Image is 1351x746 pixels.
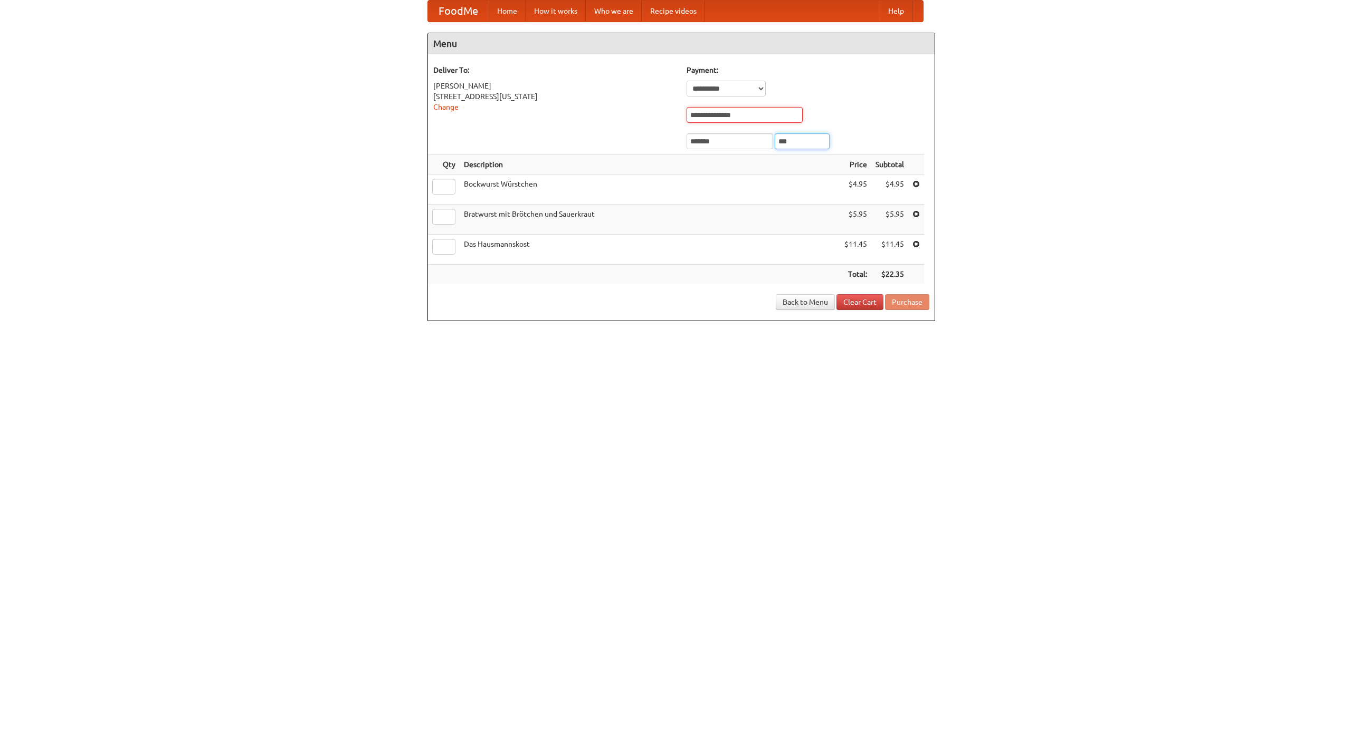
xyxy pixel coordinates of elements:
[489,1,526,22] a: Home
[433,91,676,102] div: [STREET_ADDRESS][US_STATE]
[460,155,840,175] th: Description
[840,205,871,235] td: $5.95
[433,65,676,75] h5: Deliver To:
[836,294,883,310] a: Clear Cart
[460,235,840,265] td: Das Hausmannskost
[428,155,460,175] th: Qty
[460,205,840,235] td: Bratwurst mit Brötchen und Sauerkraut
[840,155,871,175] th: Price
[776,294,835,310] a: Back to Menu
[871,175,908,205] td: $4.95
[687,65,929,75] h5: Payment:
[428,33,935,54] h4: Menu
[871,235,908,265] td: $11.45
[586,1,642,22] a: Who we are
[433,81,676,91] div: [PERSON_NAME]
[428,1,489,22] a: FoodMe
[885,294,929,310] button: Purchase
[840,265,871,284] th: Total:
[460,175,840,205] td: Bockwurst Würstchen
[433,103,459,111] a: Change
[526,1,586,22] a: How it works
[871,265,908,284] th: $22.35
[880,1,912,22] a: Help
[642,1,705,22] a: Recipe videos
[871,155,908,175] th: Subtotal
[871,205,908,235] td: $5.95
[840,235,871,265] td: $11.45
[840,175,871,205] td: $4.95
